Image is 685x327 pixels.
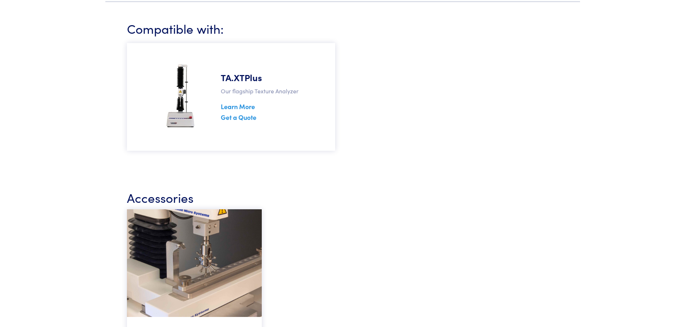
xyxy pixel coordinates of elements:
h5: TA.XTPlus [221,71,312,84]
a: Learn More [221,102,255,111]
p: Our flagship Texture Analyzer [221,87,312,96]
h3: Compatible with: [127,19,558,37]
h3: Accessories [127,188,265,206]
a: Get a Quote [221,113,256,122]
img: ta-xt-plus-analyzer.jpg [160,61,201,133]
img: multi-head-indexing-probe.jpg [127,209,262,317]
